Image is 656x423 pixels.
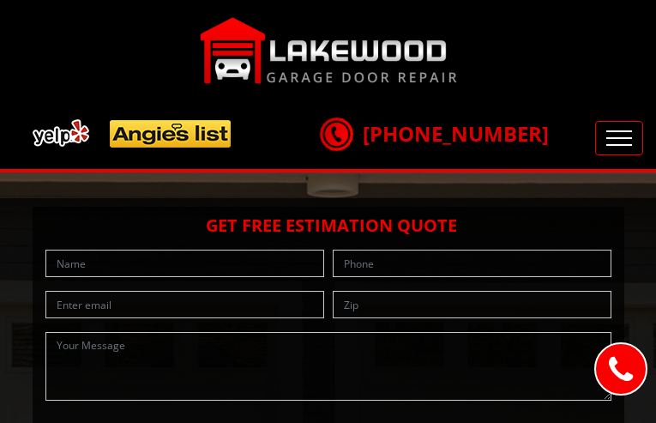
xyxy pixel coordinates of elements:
[315,112,358,155] img: call.png
[45,250,324,277] input: Name
[333,291,611,318] input: Zip
[45,291,324,318] input: Enter email
[333,250,611,277] input: Phone
[595,121,643,155] button: Toggle navigation
[320,119,549,148] a: [PHONE_NUMBER]
[200,17,457,84] img: Lakewood.png
[26,112,238,154] img: add.png
[41,215,616,236] h2: Get Free Estimation Quote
